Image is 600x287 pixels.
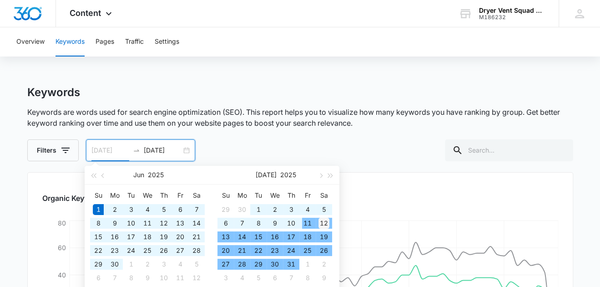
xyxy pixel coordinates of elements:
[220,204,231,215] div: 29
[109,204,120,215] div: 2
[133,147,140,154] span: to
[250,203,267,216] td: 2025-07-01
[144,145,182,155] input: End date
[316,203,332,216] td: 2025-07-05
[318,231,329,242] div: 19
[269,245,280,256] div: 23
[93,272,104,283] div: 6
[479,7,545,14] div: account name
[158,218,169,229] div: 12
[123,188,139,203] th: Tu
[286,204,297,215] div: 3
[191,259,202,270] div: 5
[106,188,123,203] th: Mo
[175,218,186,229] div: 13
[126,259,136,270] div: 1
[237,245,247,256] div: 21
[126,231,136,242] div: 17
[299,271,316,285] td: 2025-08-08
[217,188,234,203] th: Su
[123,271,139,285] td: 2025-07-08
[158,245,169,256] div: 26
[155,27,179,56] button: Settings
[133,166,144,184] button: Jun
[156,188,172,203] th: Th
[286,231,297,242] div: 17
[299,188,316,203] th: Fr
[237,259,247,270] div: 28
[250,244,267,257] td: 2025-07-22
[90,216,106,230] td: 2025-06-08
[90,244,106,257] td: 2025-06-22
[123,203,139,216] td: 2025-06-03
[318,218,329,229] div: 12
[299,230,316,244] td: 2025-07-18
[93,218,104,229] div: 8
[139,216,156,230] td: 2025-06-11
[234,216,250,230] td: 2025-07-07
[234,244,250,257] td: 2025-07-21
[217,230,234,244] td: 2025-07-13
[250,188,267,203] th: Tu
[172,271,188,285] td: 2025-07-11
[106,203,123,216] td: 2025-06-02
[142,204,153,215] div: 4
[109,231,120,242] div: 16
[256,166,277,184] button: [DATE]
[286,272,297,283] div: 7
[175,231,186,242] div: 20
[280,166,296,184] button: 2025
[142,231,153,242] div: 18
[126,218,136,229] div: 10
[156,216,172,230] td: 2025-06-12
[318,204,329,215] div: 5
[253,218,264,229] div: 8
[220,218,231,229] div: 6
[188,257,205,271] td: 2025-07-05
[139,244,156,257] td: 2025-06-25
[142,272,153,283] div: 9
[253,231,264,242] div: 15
[156,244,172,257] td: 2025-06-26
[188,216,205,230] td: 2025-06-14
[188,188,205,203] th: Sa
[133,147,140,154] span: swap-right
[191,218,202,229] div: 14
[318,259,329,270] div: 2
[286,218,297,229] div: 10
[316,244,332,257] td: 2025-07-26
[237,218,247,229] div: 7
[217,203,234,216] td: 2025-06-29
[172,257,188,271] td: 2025-07-04
[267,216,283,230] td: 2025-07-09
[237,231,247,242] div: 14
[237,204,247,215] div: 30
[250,230,267,244] td: 2025-07-15
[217,271,234,285] td: 2025-08-03
[191,245,202,256] div: 28
[57,244,66,251] tspan: 60
[27,107,573,128] p: Keywords are words used for search engine optimization (SEO). This report helps you to visualize ...
[70,8,101,18] span: Content
[269,272,280,283] div: 6
[253,272,264,283] div: 5
[158,231,169,242] div: 19
[172,203,188,216] td: 2025-06-06
[267,271,283,285] td: 2025-08-06
[106,257,123,271] td: 2025-06-30
[234,203,250,216] td: 2025-06-30
[156,203,172,216] td: 2025-06-05
[106,216,123,230] td: 2025-06-09
[96,27,114,56] button: Pages
[191,231,202,242] div: 21
[302,259,313,270] div: 1
[445,139,573,161] input: Search...
[188,244,205,257] td: 2025-06-28
[302,204,313,215] div: 4
[318,245,329,256] div: 26
[217,257,234,271] td: 2025-07-27
[123,244,139,257] td: 2025-06-24
[253,245,264,256] div: 22
[220,259,231,270] div: 27
[318,272,329,283] div: 9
